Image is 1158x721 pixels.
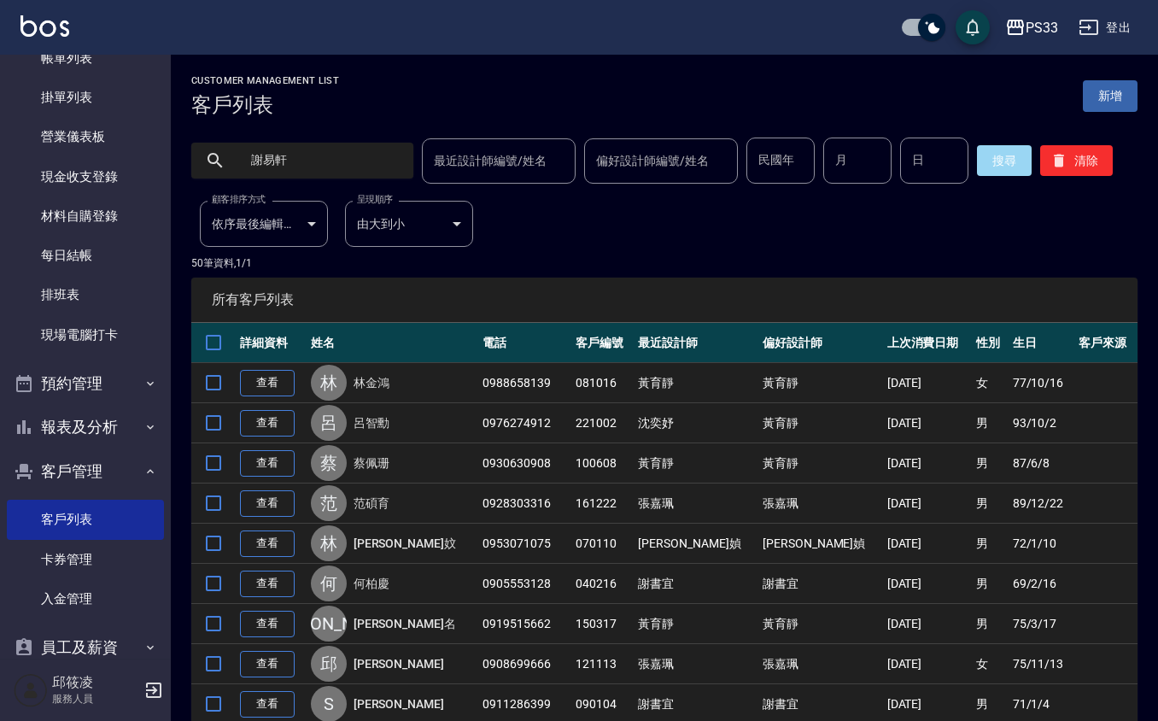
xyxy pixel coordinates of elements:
[354,575,389,592] a: 何柏慶
[354,695,444,712] a: [PERSON_NAME]
[883,644,973,684] td: [DATE]
[758,644,883,684] td: 張嘉珮
[240,410,295,437] a: 查看
[311,646,347,682] div: 邱
[191,93,339,117] h3: 客戶列表
[212,291,1117,308] span: 所有客戶列表
[7,236,164,275] a: 每日結帳
[883,484,973,524] td: [DATE]
[240,450,295,477] a: 查看
[998,10,1065,45] button: PS33
[212,193,266,206] label: 顧客排序方式
[354,374,389,391] a: 林金鴻
[758,443,883,484] td: 黃育靜
[52,691,139,706] p: 服務人員
[7,579,164,618] a: 入金管理
[7,196,164,236] a: 材料自購登錄
[478,323,571,363] th: 電話
[972,484,1008,524] td: 男
[307,323,478,363] th: 姓名
[634,524,758,564] td: [PERSON_NAME]媜
[634,564,758,604] td: 謝書宜
[240,651,295,677] a: 查看
[1009,443,1075,484] td: 87/6/8
[972,323,1008,363] th: 性別
[1040,145,1113,176] button: 清除
[240,691,295,718] a: 查看
[883,524,973,564] td: [DATE]
[357,193,393,206] label: 呈現順序
[571,443,635,484] td: 100608
[354,655,444,672] a: [PERSON_NAME]
[236,323,307,363] th: 詳細資料
[634,323,758,363] th: 最近設計師
[1009,604,1075,644] td: 75/3/17
[478,564,571,604] td: 0905553128
[1009,323,1075,363] th: 生日
[1009,363,1075,403] td: 77/10/16
[345,201,473,247] div: 由大到小
[634,443,758,484] td: 黃育靜
[311,566,347,601] div: 何
[478,524,571,564] td: 0953071075
[191,75,339,86] h2: Customer Management List
[7,625,164,670] button: 員工及薪資
[7,38,164,78] a: 帳單列表
[1083,80,1138,112] a: 新增
[1072,12,1138,44] button: 登出
[972,524,1008,564] td: 男
[758,524,883,564] td: [PERSON_NAME]媜
[972,564,1008,604] td: 男
[7,361,164,406] button: 預約管理
[883,323,973,363] th: 上次消費日期
[7,315,164,355] a: 現場電腦打卡
[883,363,973,403] td: [DATE]
[883,403,973,443] td: [DATE]
[1009,644,1075,684] td: 75/11/13
[240,611,295,637] a: 查看
[972,363,1008,403] td: 女
[758,564,883,604] td: 謝書宜
[7,405,164,449] button: 報表及分析
[634,644,758,684] td: 張嘉珮
[634,484,758,524] td: 張嘉珮
[240,370,295,396] a: 查看
[634,363,758,403] td: 黃育靜
[478,604,571,644] td: 0919515662
[7,117,164,156] a: 營業儀表板
[571,604,635,644] td: 150317
[972,644,1008,684] td: 女
[571,564,635,604] td: 040216
[354,495,389,512] a: 范碩育
[634,403,758,443] td: 沈奕妤
[1009,524,1075,564] td: 72/1/10
[571,403,635,443] td: 221002
[758,363,883,403] td: 黃育靜
[14,673,48,707] img: Person
[478,644,571,684] td: 0908699666
[354,535,456,552] a: [PERSON_NAME]妏
[1026,17,1058,38] div: PS33
[191,255,1138,271] p: 50 筆資料, 1 / 1
[478,443,571,484] td: 0930630908
[311,445,347,481] div: 蔡
[240,490,295,517] a: 查看
[354,615,456,632] a: [PERSON_NAME]名
[478,363,571,403] td: 0988658139
[758,604,883,644] td: 黃育靜
[311,485,347,521] div: 范
[571,363,635,403] td: 081016
[1009,484,1075,524] td: 89/12/22
[7,275,164,314] a: 排班表
[758,403,883,443] td: 黃育靜
[7,500,164,539] a: 客戶列表
[1074,323,1138,363] th: 客戶來源
[52,674,139,691] h5: 邱筱凌
[311,606,347,642] div: [PERSON_NAME]
[478,403,571,443] td: 0976274912
[200,201,328,247] div: 依序最後編輯時間
[956,10,990,44] button: save
[7,78,164,117] a: 掛單列表
[1009,403,1075,443] td: 93/10/2
[240,530,295,557] a: 查看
